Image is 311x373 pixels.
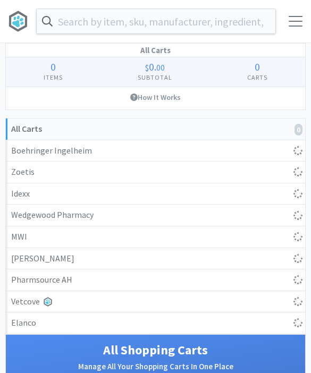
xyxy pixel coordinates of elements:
h4: Subtotal [100,72,209,82]
h4: Carts [210,72,305,82]
a: Boehringer Ingelheim [6,140,305,162]
span: $ [145,62,149,73]
a: Idexx [6,183,305,205]
h1: All Carts [6,44,305,57]
strong: All Carts [11,123,42,134]
span: 0 [51,60,56,73]
a: MWI [6,226,305,248]
a: Pharmsource AH [6,269,305,291]
div: Wedgewood Pharmacy [11,208,300,222]
h1: All Shopping Carts [16,340,295,360]
div: Pharmsource AH [11,273,300,287]
div: [PERSON_NAME] [11,252,300,266]
a: [PERSON_NAME] [6,248,305,270]
div: Idexx [11,187,300,201]
i: 0 [295,124,302,135]
div: . [100,62,209,72]
a: Wedgewood Pharmacy [6,205,305,226]
div: Boehringer Ingelheim [11,144,300,158]
a: All Carts0 [6,118,305,140]
span: 0 [149,60,154,73]
a: Elanco [6,312,305,334]
h4: Items [6,72,100,82]
span: 0 [255,60,260,73]
div: MWI [11,230,300,244]
div: Elanco [11,316,300,330]
div: Zoetis [11,165,300,179]
h2: Manage All Your Shopping Carts In One Place [16,360,295,373]
a: How It Works [6,87,305,107]
span: 00 [156,62,165,73]
div: Vetcove [11,295,300,309]
input: Search by item, sku, manufacturer, ingredient, size... [37,9,275,33]
a: Zoetis [6,162,305,183]
a: Vetcove [6,291,305,313]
